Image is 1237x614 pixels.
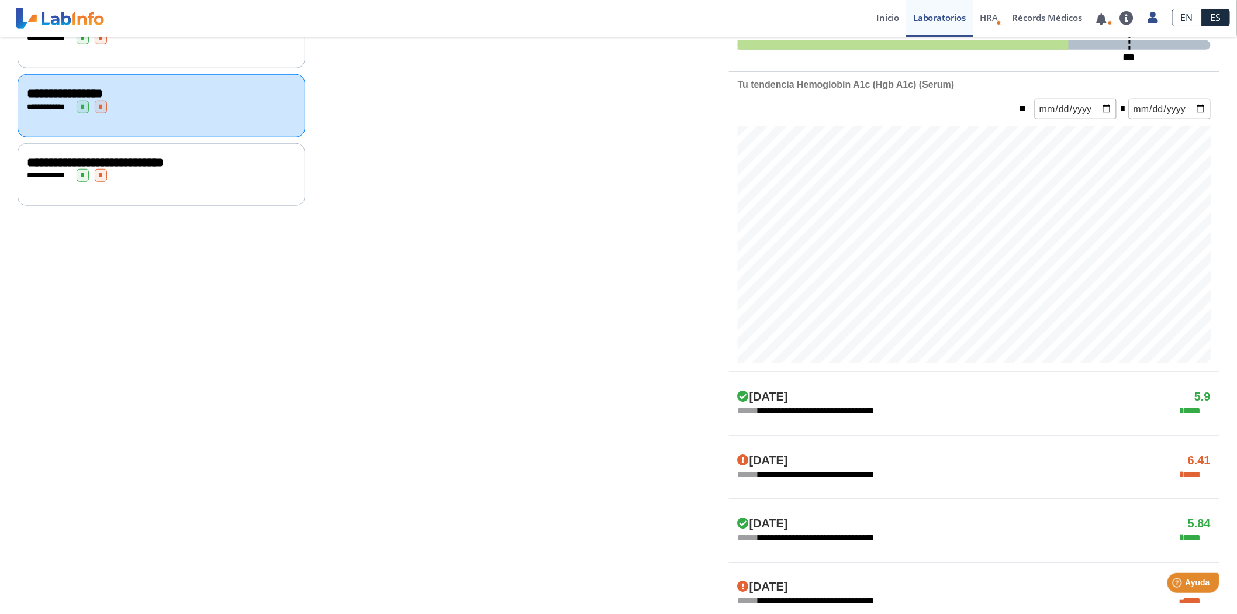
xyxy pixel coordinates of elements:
h4: 6.41 [1188,454,1211,468]
span: HRA [980,12,998,23]
h4: [DATE] [738,454,788,468]
a: EN [1172,9,1202,26]
b: Tu tendencia Hemoglobin A1c (Hgb A1c) (Serum) [738,80,955,89]
a: ES [1202,9,1230,26]
h4: [DATE] [738,517,788,531]
h4: 5.9 [1194,390,1211,404]
h4: [DATE] [738,390,788,404]
input: mm/dd/yyyy [1035,99,1117,119]
input: mm/dd/yyyy [1129,99,1211,119]
iframe: Help widget launcher [1133,568,1224,601]
h4: [DATE] [738,581,788,595]
h4: 5.84 [1188,517,1211,531]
